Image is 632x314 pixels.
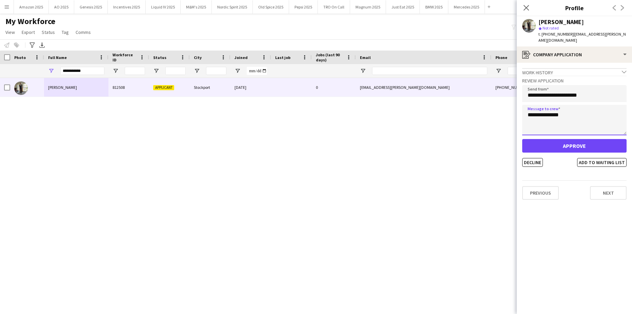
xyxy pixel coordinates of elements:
[577,158,627,167] button: Add to waiting list
[212,0,253,14] button: Nordic Spirit 2025
[350,0,386,14] button: Magnum 2025
[543,25,559,31] span: Not rated
[538,19,584,25] div: [PERSON_NAME]
[108,0,146,14] button: Incentives 2025
[5,29,15,35] span: View
[235,55,248,60] span: Joined
[153,68,159,74] button: Open Filter Menu
[74,0,108,14] button: Genesis 2025
[181,0,212,14] button: M&M's 2025
[316,52,344,62] span: Jobs (last 90 days)
[318,0,350,14] button: TRO On Call
[247,67,267,75] input: Joined Filter Input
[113,68,119,74] button: Open Filter Menu
[3,28,18,37] a: View
[5,16,55,26] span: My Workforce
[48,85,77,90] span: [PERSON_NAME]
[230,78,271,97] div: [DATE]
[538,32,626,43] span: | [EMAIL_ADDRESS][PERSON_NAME][DOMAIN_NAME]
[491,78,578,97] div: [PHONE_NUMBER]
[153,85,174,90] span: Applicant
[59,28,72,37] a: Tag
[420,0,448,14] button: BMW 2025
[448,0,485,14] button: Mercedes 2025
[508,67,574,75] input: Phone Filter Input
[49,0,74,14] button: AO 2025
[538,32,574,37] span: t. [PHONE_NUMBER]
[206,67,226,75] input: City Filter Input
[495,55,507,60] span: Phone
[22,29,35,35] span: Export
[108,78,149,97] div: 812508
[28,41,36,49] app-action-btn: Advanced filters
[275,55,290,60] span: Last job
[517,46,632,63] div: Company application
[194,55,202,60] span: City
[19,28,38,37] a: Export
[38,41,46,49] app-action-btn: Export XLSX
[190,78,230,97] div: Stockport
[14,0,49,14] button: Amazon 2025
[360,55,371,60] span: Email
[517,3,632,12] h3: Profile
[495,68,502,74] button: Open Filter Menu
[146,0,181,14] button: Liquid IV 2025
[39,28,58,37] a: Status
[73,28,94,37] a: Comms
[42,29,55,35] span: Status
[235,68,241,74] button: Open Filter Menu
[76,29,91,35] span: Comms
[153,55,166,60] span: Status
[62,29,69,35] span: Tag
[289,0,318,14] button: Pepsi 2025
[48,68,54,74] button: Open Filter Menu
[48,55,67,60] span: Full Name
[360,68,366,74] button: Open Filter Menu
[312,78,356,97] div: 0
[522,186,559,200] button: Previous
[125,67,145,75] input: Workforce ID Filter Input
[356,78,491,97] div: [EMAIL_ADDRESS][PERSON_NAME][DOMAIN_NAME]
[253,0,289,14] button: Old Spice 2025
[590,186,627,200] button: Next
[522,158,543,167] button: Decline
[372,67,487,75] input: Email Filter Input
[14,55,26,60] span: Photo
[14,81,28,95] img: Jack Demaine
[60,67,104,75] input: Full Name Filter Input
[165,67,186,75] input: Status Filter Input
[113,52,137,62] span: Workforce ID
[522,68,627,76] div: Work history
[522,139,627,153] button: Approve
[522,78,627,84] h3: Review Application
[194,68,200,74] button: Open Filter Menu
[386,0,420,14] button: Just Eat 2025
